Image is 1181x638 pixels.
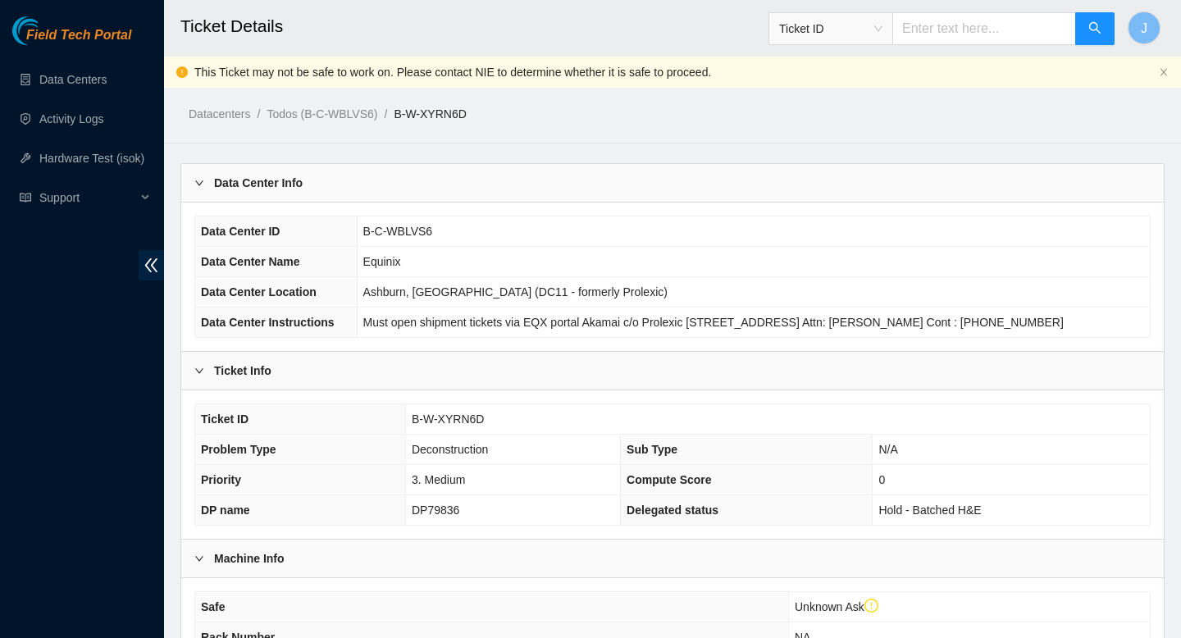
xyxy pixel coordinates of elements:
button: close [1159,67,1169,78]
span: Priority [201,473,241,486]
div: Ticket Info [181,352,1164,390]
span: double-left [139,250,164,280]
a: Datacenters [189,107,250,121]
span: Compute Score [627,473,711,486]
span: right [194,178,204,188]
a: B-W-XYRN6D [394,107,466,121]
span: Must open shipment tickets via EQX portal Akamai c/o Prolexic [STREET_ADDRESS] Attn: [PERSON_NAME... [363,316,1064,329]
span: Sub Type [627,443,677,456]
b: Machine Info [214,549,285,567]
button: search [1075,12,1115,45]
span: Field Tech Portal [26,28,131,43]
a: Todos (B-C-WBLVS6) [267,107,377,121]
span: B-W-XYRN6D [412,412,484,426]
span: Data Center ID [201,225,280,238]
span: close [1159,67,1169,77]
span: Support [39,181,136,214]
span: J [1141,18,1147,39]
span: Ticket ID [779,16,882,41]
span: read [20,192,31,203]
div: Data Center Info [181,164,1164,202]
span: right [194,366,204,376]
span: Data Center Location [201,285,317,298]
a: Hardware Test (isok) [39,152,144,165]
span: Ashburn, [GEOGRAPHIC_DATA] (DC11 - formerly Prolexic) [363,285,668,298]
span: right [194,554,204,563]
a: Data Centers [39,73,107,86]
img: Akamai Technologies [12,16,83,45]
b: Ticket Info [214,362,271,380]
span: Unknown Ask [795,600,878,613]
a: Activity Logs [39,112,104,125]
button: J [1128,11,1160,44]
span: Delegated status [627,504,718,517]
span: 3. Medium [412,473,465,486]
span: N/A [878,443,897,456]
span: DP79836 [412,504,459,517]
span: Equinix [363,255,401,268]
b: Data Center Info [214,174,303,192]
span: Safe [201,600,226,613]
span: DP name [201,504,250,517]
span: Data Center Name [201,255,300,268]
span: Deconstruction [412,443,488,456]
span: search [1088,21,1101,37]
div: Machine Info [181,540,1164,577]
span: / [384,107,387,121]
input: Enter text here... [892,12,1076,45]
span: B-C-WBLVS6 [363,225,433,238]
span: Hold - Batched H&E [878,504,981,517]
span: exclamation-circle [864,599,879,613]
span: Data Center Instructions [201,316,335,329]
span: Problem Type [201,443,276,456]
a: Akamai TechnologiesField Tech Portal [12,30,131,51]
span: / [257,107,260,121]
span: Ticket ID [201,412,249,426]
span: 0 [878,473,885,486]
